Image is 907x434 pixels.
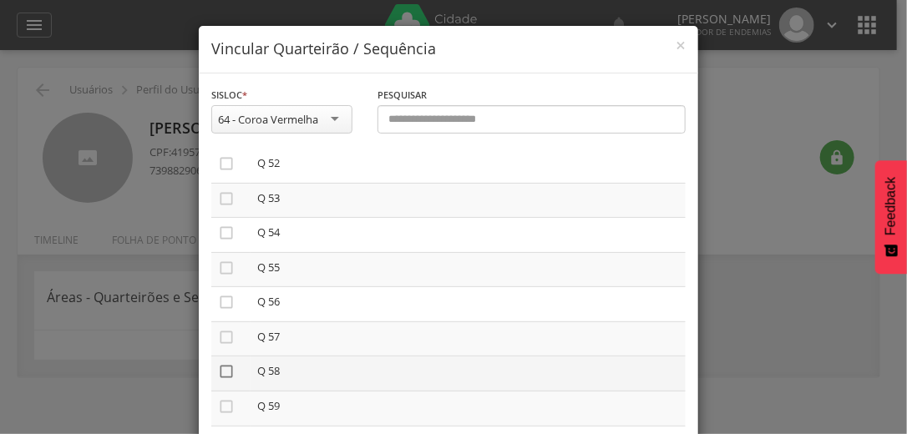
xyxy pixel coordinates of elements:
i:  [218,190,235,207]
td: Q 56 [251,287,686,322]
td: Q 52 [251,149,686,184]
td: Q 54 [251,218,686,253]
span: Sisloc [211,88,242,101]
span: × [676,33,686,57]
td: Q 55 [251,252,686,287]
div: 64 - Coroa Vermelha [218,112,318,127]
h4: Vincular Quarteirão / Sequência [211,38,686,60]
i:  [218,260,235,276]
td: Q 59 [251,391,686,426]
td: Q 58 [251,356,686,391]
i:  [218,398,235,415]
i:  [218,363,235,380]
i:  [218,225,235,241]
td: Q 57 [251,321,686,356]
span: Feedback [884,177,899,235]
i:  [218,294,235,310]
i:  [218,155,235,172]
i:  [218,329,235,346]
span: Pesquisar [377,88,427,101]
button: Feedback - Mostrar pesquisa [875,160,907,274]
button: Close [676,37,686,54]
td: Q 53 [251,183,686,218]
